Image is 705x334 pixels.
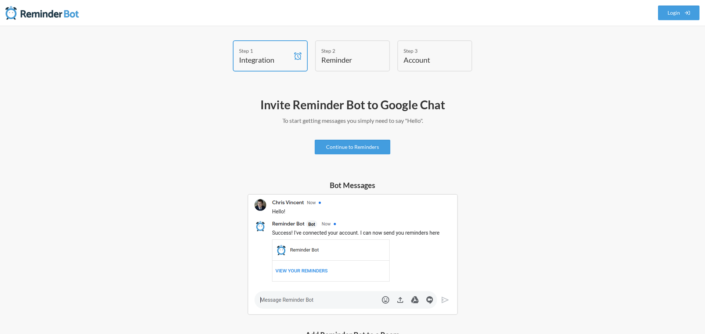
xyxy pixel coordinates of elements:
[140,97,565,113] h2: Invite Reminder Bot to Google Chat
[247,180,458,190] h5: Bot Messages
[239,47,290,55] div: Step 1
[239,55,290,65] h4: Integration
[321,55,373,65] h4: Reminder
[140,116,565,125] p: To start getting messages you simply need to say "Hello".
[315,140,390,154] a: Continue to Reminders
[321,47,373,55] div: Step 2
[6,5,79,20] img: Reminder Bot
[404,55,455,65] h4: Account
[658,5,700,20] a: Login
[404,47,455,55] div: Step 3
